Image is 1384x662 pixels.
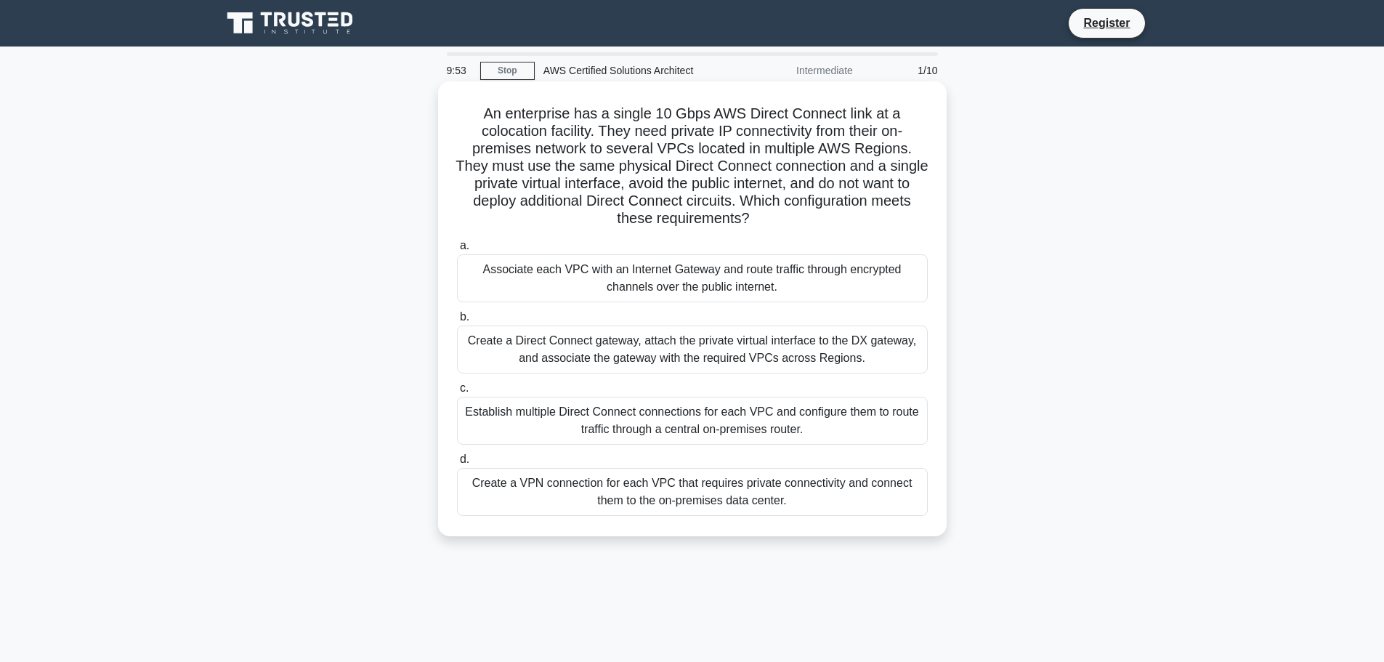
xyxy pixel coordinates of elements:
[457,397,928,445] div: Establish multiple Direct Connect connections for each VPC and configure them to route traffic th...
[460,239,469,251] span: a.
[735,56,862,85] div: Intermediate
[862,56,947,85] div: 1/10
[480,62,535,80] a: Stop
[460,310,469,323] span: b.
[1075,14,1138,32] a: Register
[457,254,928,302] div: Associate each VPC with an Internet Gateway and route traffic through encrypted channels over the...
[460,382,469,394] span: c.
[457,326,928,374] div: Create a Direct Connect gateway, attach the private virtual interface to the DX gateway, and asso...
[535,56,735,85] div: AWS Certified Solutions Architect
[438,56,480,85] div: 9:53
[457,468,928,516] div: Create a VPN connection for each VPC that requires private connectivity and connect them to the o...
[456,105,929,228] h5: An enterprise has a single 10 Gbps AWS Direct Connect link at a colocation facility. They need pr...
[460,453,469,465] span: d.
